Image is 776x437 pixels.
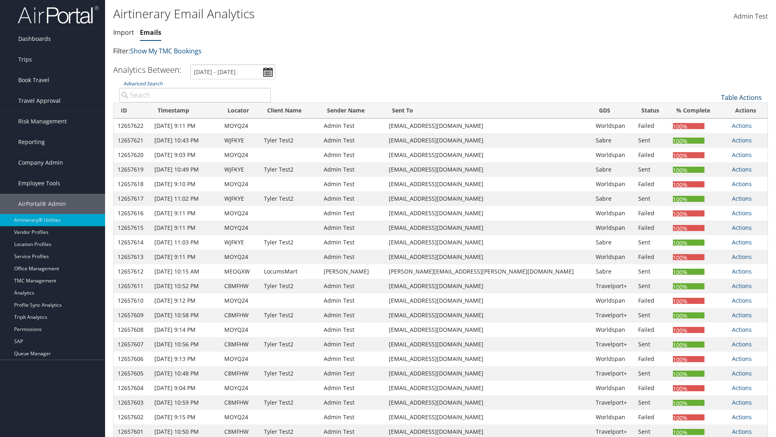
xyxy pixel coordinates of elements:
[18,132,45,152] span: Reporting
[661,132,768,145] a: 50
[18,153,63,173] span: Company Admin
[18,5,99,24] img: airportal-logo.png
[18,194,66,214] span: AirPortal® Admin
[18,173,60,193] span: Employee Tools
[18,49,32,70] span: Trips
[661,145,768,159] a: 100
[18,91,61,111] span: Travel Approval
[661,104,768,118] a: 10
[661,118,768,132] a: 25
[18,29,51,49] span: Dashboards
[18,70,49,90] span: Book Travel
[18,111,67,132] span: Risk Management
